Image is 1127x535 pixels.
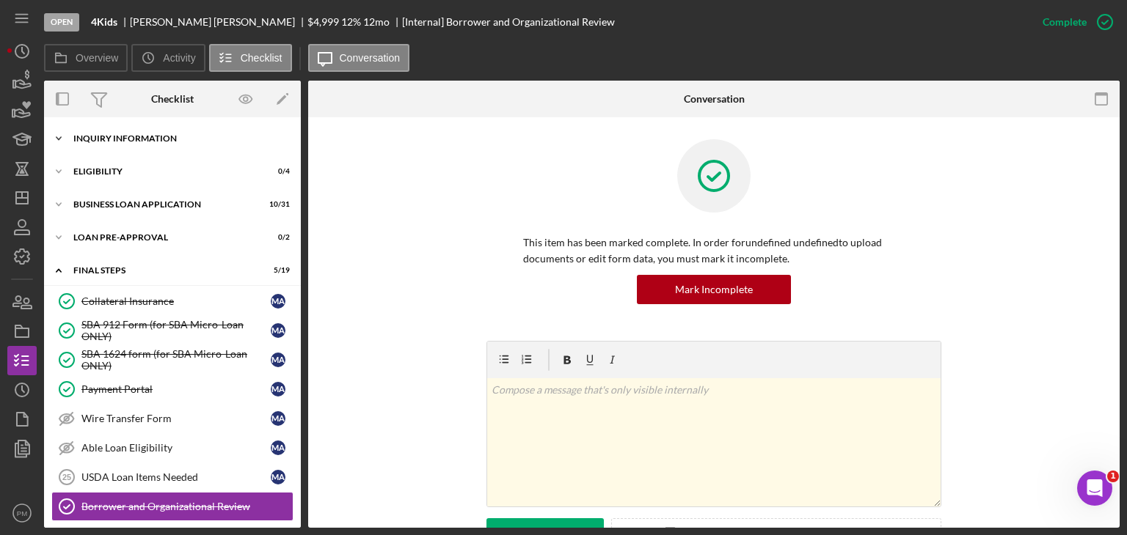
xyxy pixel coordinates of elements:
[81,501,293,512] div: Borrower and Organizational Review
[209,44,292,72] button: Checklist
[81,413,271,424] div: Wire Transfer Form
[271,323,285,338] div: M A
[263,167,290,176] div: 0 / 4
[263,233,290,242] div: 0 / 2
[151,93,194,105] div: Checklist
[17,509,27,517] text: PM
[684,93,745,105] div: Conversation
[51,345,293,374] a: SBA 1624 form (for SBA Micro-Loan ONLY)MA
[51,374,293,404] a: Payment PortalMA
[271,294,285,309] div: M A
[51,316,293,345] a: SBA 912 Form (for SBA Micro-Loan ONLY)MA
[51,433,293,462] a: Able Loan EligibilityMA
[44,44,128,72] button: Overview
[271,470,285,484] div: M A
[73,266,253,275] div: FINAL STEPS
[637,275,791,304] button: Mark Incomplete
[523,235,905,267] p: This item has been marked complete. In order for undefined undefined to upload documents or edit ...
[44,13,79,32] div: Open
[341,16,361,28] div: 12 %
[263,200,290,209] div: 10 / 31
[402,16,615,28] div: [Internal] Borrower and Organizational Review
[308,44,410,72] button: Conversation
[51,462,293,492] a: 25USDA Loan Items NeededMA
[73,134,282,143] div: INQUIRY INFORMATION
[81,348,271,372] div: SBA 1624 form (for SBA Micro-Loan ONLY)
[73,200,253,209] div: BUSINESS LOAN APPLICATION
[1028,7,1120,37] button: Complete
[241,52,282,64] label: Checklist
[51,404,293,433] a: Wire Transfer FormMA
[81,319,271,342] div: SBA 912 Form (for SBA Micro-Loan ONLY)
[73,233,253,242] div: LOAN PRE-APPROVAL
[91,16,117,28] b: 4Kids
[307,15,339,28] span: $4,999
[76,52,118,64] label: Overview
[163,52,195,64] label: Activity
[1107,471,1119,482] span: 1
[51,492,293,521] a: Borrower and Organizational Review
[263,266,290,275] div: 5 / 19
[51,287,293,316] a: Collateral InsuranceMA
[271,440,285,455] div: M A
[1077,471,1112,506] iframe: Intercom live chat
[363,16,390,28] div: 12 mo
[81,471,271,483] div: USDA Loan Items Needed
[81,295,271,307] div: Collateral Insurance
[675,275,753,304] div: Mark Incomplete
[1043,7,1087,37] div: Complete
[271,411,285,426] div: M A
[271,382,285,396] div: M A
[271,353,285,367] div: M A
[131,44,205,72] button: Activity
[340,52,401,64] label: Conversation
[81,383,271,395] div: Payment Portal
[7,498,37,528] button: PM
[81,442,271,454] div: Able Loan Eligibility
[73,167,253,176] div: ELIGIBILITY
[62,473,71,481] tspan: 25
[130,16,307,28] div: [PERSON_NAME] [PERSON_NAME]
